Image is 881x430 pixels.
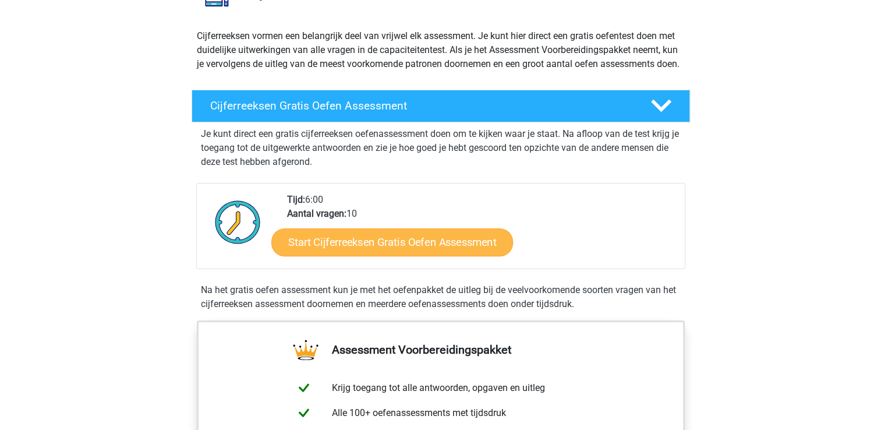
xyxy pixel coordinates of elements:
div: 6:00 10 [278,193,684,269]
div: Na het gratis oefen assessment kun je met het oefenpakket de uitleg bij de veelvoorkomende soorte... [196,283,685,311]
b: Aantal vragen: [287,208,346,219]
a: Cijferreeksen Gratis Oefen Assessment [187,90,695,122]
a: Start Cijferreeksen Gratis Oefen Assessment [271,228,513,256]
p: Cijferreeksen vormen een belangrijk deel van vrijwel elk assessment. Je kunt hier direct een grat... [197,29,685,71]
b: Tijd: [287,194,305,205]
p: Je kunt direct een gratis cijferreeksen oefenassessment doen om te kijken waar je staat. Na afloo... [201,127,681,169]
img: Klok [208,193,267,251]
h4: Cijferreeksen Gratis Oefen Assessment [210,99,632,112]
